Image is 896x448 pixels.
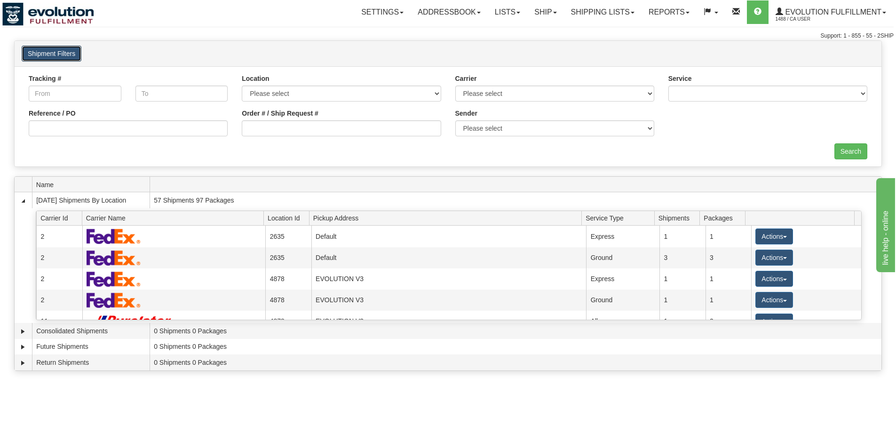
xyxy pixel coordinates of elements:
td: Future Shipments [32,339,150,355]
a: Expand [18,342,28,352]
a: Ship [527,0,563,24]
span: Location Id [268,211,309,225]
td: 57 Shipments 97 Packages [150,192,881,208]
span: 1488 / CA User [776,15,846,24]
input: To [135,86,228,102]
input: From [29,86,121,102]
td: 2 [36,290,82,311]
img: FedEx Express® [87,271,141,287]
td: All [586,311,659,332]
td: 4878 [265,290,311,311]
td: Consolidated Shipments [32,323,150,339]
td: 0 Shipments 0 Packages [150,323,881,339]
td: 4878 [265,268,311,290]
span: Carrier Name [86,211,264,225]
label: Service [668,74,692,83]
span: Name [36,177,150,192]
td: 0 Shipments 0 Packages [150,354,881,370]
td: 1 [659,268,705,290]
img: Purolator [87,315,175,328]
span: Packages [704,211,745,225]
td: 2635 [265,247,311,268]
td: 1 [659,226,705,247]
td: [DATE] Shipments By Location [32,192,150,208]
td: Ground [586,247,659,268]
span: Evolution Fulfillment [783,8,881,16]
td: EVOLUTION V3 [311,290,587,311]
span: Pickup Address [313,211,582,225]
img: FedEx Express® [87,292,141,308]
a: Reports [642,0,697,24]
a: Lists [488,0,527,24]
label: Tracking # [29,74,61,83]
button: Shipment Filters [22,46,81,62]
td: Express [586,226,659,247]
a: Settings [354,0,411,24]
td: Return Shipments [32,354,150,370]
td: 1 [659,311,705,332]
td: 1 [659,290,705,311]
span: Shipments [658,211,700,225]
td: 11 [36,311,82,332]
a: Expand [18,358,28,368]
label: Carrier [455,74,477,83]
button: Actions [755,228,793,244]
td: 2 [706,311,751,332]
img: FedEx Express® [87,228,141,244]
a: Collapse [18,196,28,205]
span: Service Type [586,211,654,225]
a: Addressbook [411,0,488,24]
td: Default [311,226,587,247]
div: Support: 1 - 855 - 55 - 2SHIP [2,32,894,40]
input: Search [834,143,867,159]
td: Default [311,247,587,268]
a: Evolution Fulfillment 1488 / CA User [769,0,893,24]
td: 1 [706,290,751,311]
img: FedEx Express® [87,250,141,266]
button: Actions [755,271,793,287]
td: 3 [706,247,751,268]
td: EVOLUTION V3 [311,311,587,332]
td: 2 [36,247,82,268]
td: Express [586,268,659,290]
img: logo1488.jpg [2,2,94,26]
td: 0 Shipments 0 Packages [150,339,881,355]
span: Carrier Id [40,211,82,225]
iframe: chat widget [874,176,895,272]
a: Expand [18,327,28,336]
label: Sender [455,109,477,118]
td: 4878 [265,311,311,332]
button: Actions [755,292,793,308]
td: 1 [706,268,751,290]
div: live help - online [7,6,87,17]
td: 1 [706,226,751,247]
label: Reference / PO [29,109,76,118]
label: Location [242,74,269,83]
a: Shipping lists [564,0,642,24]
td: EVOLUTION V3 [311,268,587,290]
td: Ground [586,290,659,311]
button: Actions [755,250,793,266]
td: 3 [659,247,705,268]
td: 2635 [265,226,311,247]
td: 2 [36,268,82,290]
td: 2 [36,226,82,247]
button: Actions [755,314,793,330]
label: Order # / Ship Request # [242,109,318,118]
